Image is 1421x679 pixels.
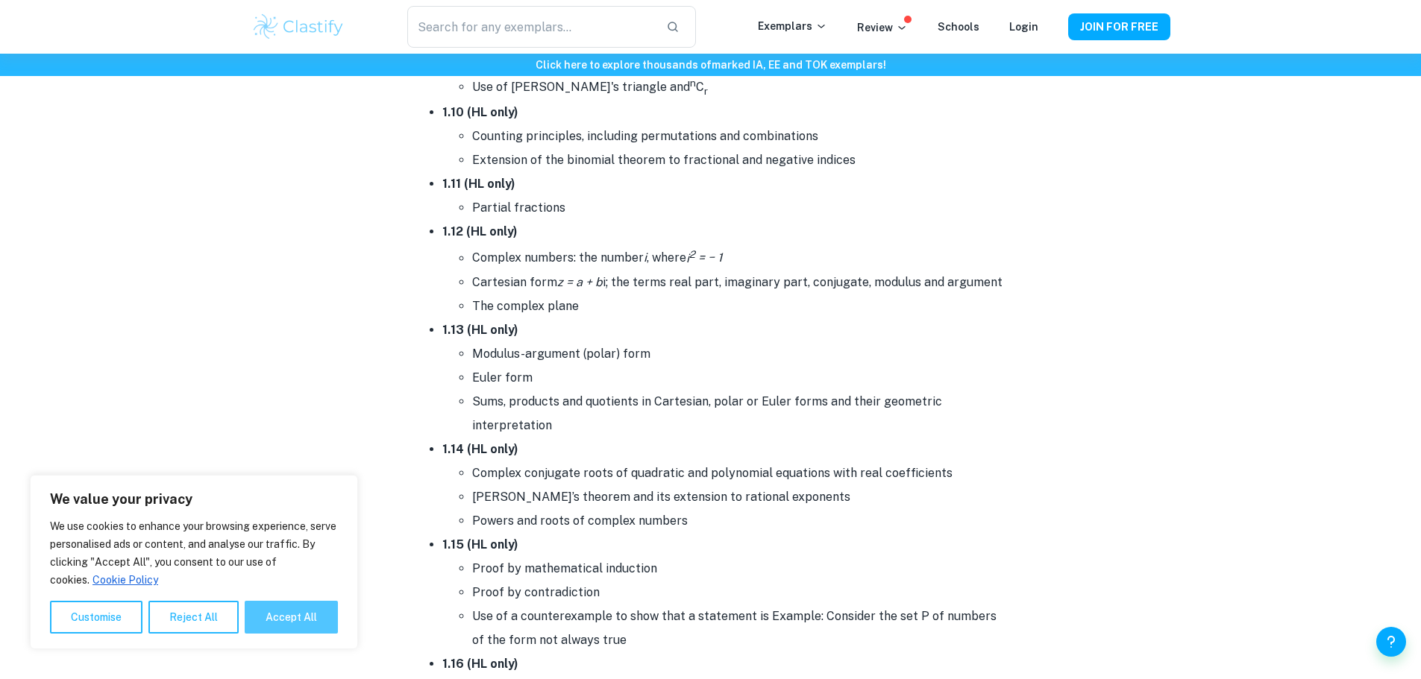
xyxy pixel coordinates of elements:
[442,657,518,671] strong: 1.16 (HL only)
[472,73,1009,101] li: Use of [PERSON_NAME]'s triangle and C
[30,475,358,649] div: We value your privacy
[686,251,695,265] i: i
[472,124,1009,148] li: Counting principles, including permutations and combinations
[50,490,338,508] p: We value your privacy
[1376,627,1406,657] button: Help and Feedback
[857,19,908,36] p: Review
[442,537,518,552] strong: 1.15 (HL only)
[704,85,708,97] sub: r
[472,342,1009,366] li: Modulus-argument (polar) form
[690,77,696,89] sup: n
[1068,13,1170,40] button: JOIN FOR FREE
[472,604,1009,652] li: Use of a counterexample to show that a statement is Example: Consider the set P of numbers of the...
[472,366,1009,390] li: Euler form
[148,601,239,634] button: Reject All
[472,461,1009,485] li: Complex conjugate roots of quadratic and polynomial equations with real coefficients
[1009,21,1038,33] a: Login
[442,442,518,456] strong: 1.14 (HL only)
[472,390,1009,438] li: Sums, products and quotients in Cartesian, polar or Euler forms and their geometric interpretation
[472,148,1009,172] li: Extension of the binomial theorem to fractional and negative indices
[557,275,603,289] i: z = a + b
[644,251,647,265] i: i
[50,517,338,589] p: We use cookies to enhance your browsing experience, serve personalised ads or content, and analys...
[3,57,1418,73] h6: Click here to explore thousands of marked IA, EE and TOK exemplars !
[50,601,142,634] button: Customise
[472,294,1009,318] li: The complex plane
[442,224,518,239] strong: 1.12 (HL only)
[472,244,1009,270] li: Complex numbers: the number , where
[689,247,695,259] sup: 2
[938,21,979,33] a: Schools
[407,6,653,48] input: Search for any exemplars...
[442,105,518,119] strong: 1.10 (HL only)
[472,196,1009,220] li: Partial fractions
[472,557,1009,581] li: Proof by mathematical induction
[698,251,723,265] i: = − 1
[472,509,1009,533] li: Powers and roots of complex numbers
[251,12,346,42] img: Clastify logo
[442,323,518,337] strong: 1.13 (HL only)
[472,271,1009,294] li: Cartesian form i; the terms real part, imaginary part, conjugate, modulus and argument
[472,581,1009,604] li: Proof by contradiction
[758,18,827,34] p: Exemplars
[442,177,515,191] strong: 1.11 (HL only)
[245,601,338,634] button: Accept All
[472,485,1009,509] li: [PERSON_NAME]’s theorem and its extension to rational exponents
[92,573,159,587] a: Cookie Policy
